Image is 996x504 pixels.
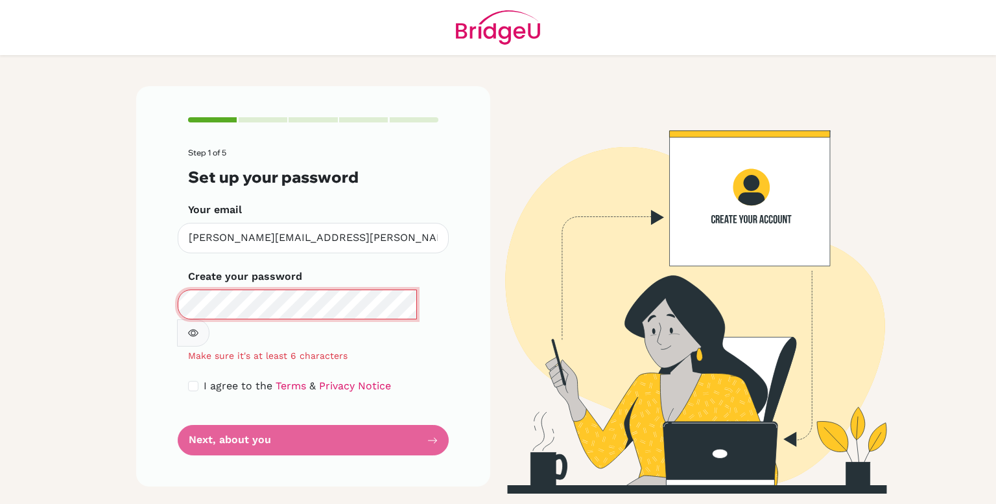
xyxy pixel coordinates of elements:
label: Create your password [188,269,302,284]
span: & [309,380,316,392]
a: Privacy Notice [319,380,391,392]
div: Make sure it's at least 6 characters [178,349,449,363]
h3: Set up your password [188,168,438,187]
input: Insert your email* [178,223,449,253]
span: I agree to the [204,380,272,392]
span: Step 1 of 5 [188,148,226,157]
label: Your email [188,202,242,218]
a: Terms [276,380,306,392]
